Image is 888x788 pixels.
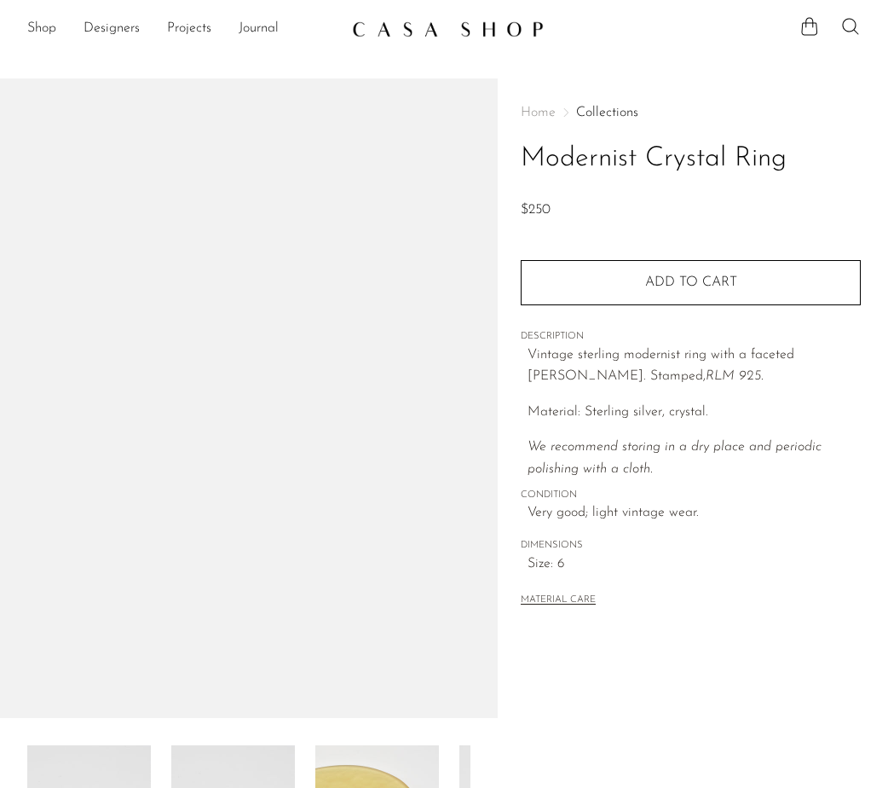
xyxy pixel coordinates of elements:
p: Material: Sterling silver, crystal. [528,402,861,424]
button: Add to cart [521,260,861,304]
nav: Breadcrumbs [521,106,861,119]
span: Home [521,106,556,119]
i: We recommend storing in a dry place and periodic polishing with a cloth. [528,440,822,476]
a: Journal [239,18,279,40]
nav: Desktop navigation [27,14,338,43]
a: Shop [27,18,56,40]
span: $250 [521,203,551,217]
a: Designers [84,18,140,40]
a: Projects [167,18,211,40]
h1: Modernist Crystal Ring [521,137,861,181]
span: DESCRIPTION [521,329,861,345]
a: Collections [576,106,638,119]
span: Add to cart [645,275,737,289]
span: CONDITION [521,488,861,503]
ul: NEW HEADER MENU [27,14,338,43]
p: Vintage sterling modernist ring with a faceted [PERSON_NAME]. Stamped, [528,345,861,388]
button: MATERIAL CARE [521,594,596,607]
span: DIMENSIONS [521,538,861,553]
span: Size: 6 [528,553,861,576]
span: Very good; light vintage wear. [528,502,861,524]
em: RLM 925. [706,369,764,383]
